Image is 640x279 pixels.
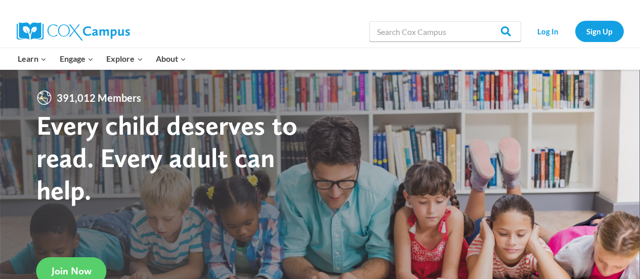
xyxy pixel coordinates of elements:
[52,265,92,277] span: Join Now
[53,90,145,106] span: 391,012 Members
[369,21,521,42] input: Search Cox Campus
[36,109,297,206] strong: Every child deserves to read. Every adult can help.
[17,22,130,41] img: Cox Campus
[526,21,624,42] nav: Secondary Navigation
[12,48,193,69] nav: Primary Navigation
[18,52,47,65] span: Learn
[156,52,186,65] span: About
[106,52,143,65] span: Explore
[575,21,624,42] a: Sign Up
[526,21,570,42] a: Log In
[60,52,94,65] span: Engage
